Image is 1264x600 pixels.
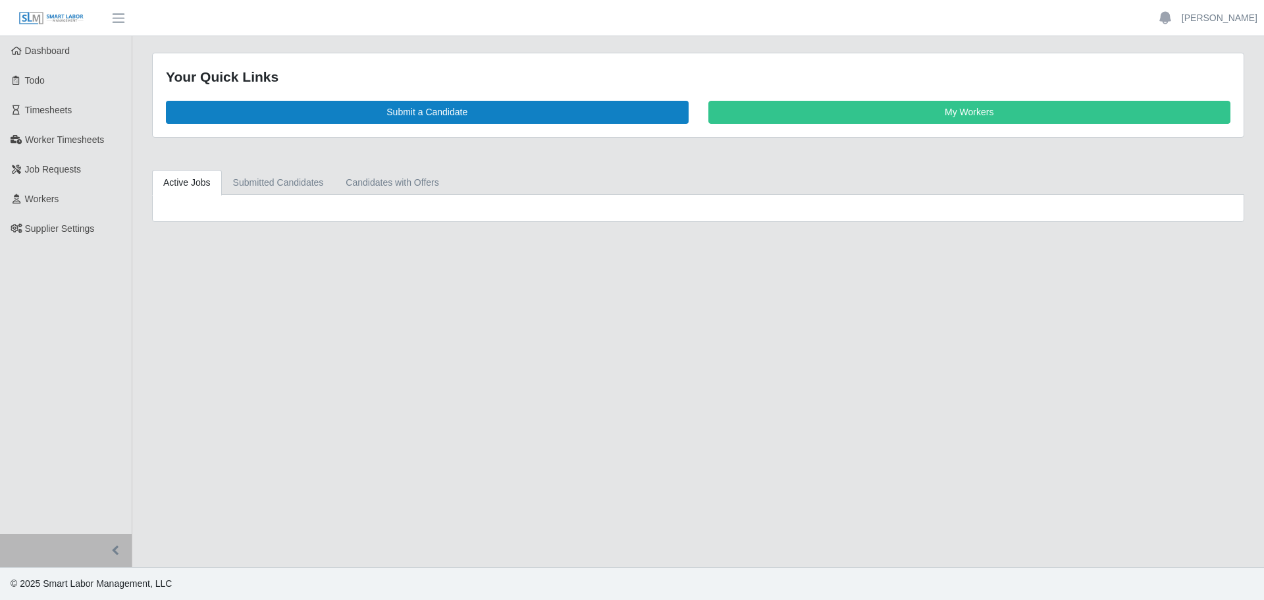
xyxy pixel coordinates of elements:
span: Worker Timesheets [25,134,104,145]
span: Dashboard [25,45,70,56]
a: Candidates with Offers [334,170,450,196]
span: © 2025 Smart Labor Management, LLC [11,578,172,589]
img: SLM Logo [18,11,84,26]
span: Timesheets [25,105,72,115]
a: Active Jobs [152,170,222,196]
span: Supplier Settings [25,223,95,234]
a: [PERSON_NAME] [1182,11,1257,25]
a: Submitted Candidates [222,170,335,196]
a: My Workers [708,101,1231,124]
span: Job Requests [25,164,82,175]
div: Your Quick Links [166,67,1230,88]
a: Submit a Candidate [166,101,689,124]
span: Workers [25,194,59,204]
span: Todo [25,75,45,86]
